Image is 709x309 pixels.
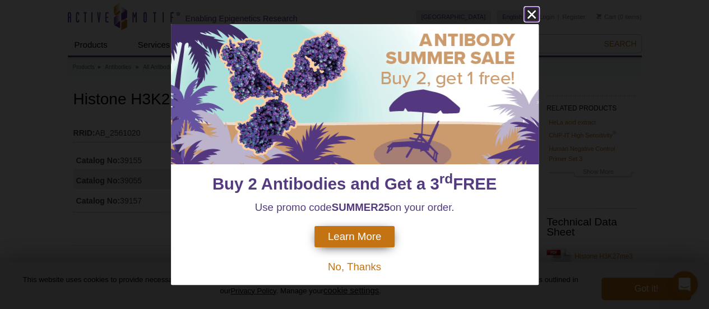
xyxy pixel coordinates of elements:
button: close [525,7,539,21]
span: Learn More [328,230,381,243]
sup: rd [439,172,453,187]
span: Use promo code on your order. [255,201,455,213]
strong: SUMMER25 [332,201,390,213]
span: No, Thanks [328,261,381,273]
span: Buy 2 Antibodies and Get a 3 FREE [212,174,497,193]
